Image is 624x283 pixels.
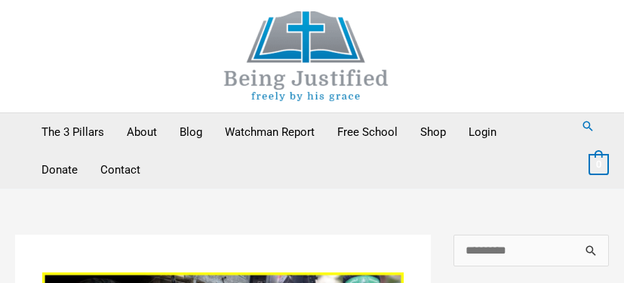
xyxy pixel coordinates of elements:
a: Free School [326,113,409,151]
nav: Primary Site Navigation [30,113,566,189]
a: Donate [30,151,89,189]
a: The 3 Pillars [30,113,115,151]
a: Contact [89,151,152,189]
img: Being Justified [193,11,420,101]
span: 0 [596,158,601,170]
a: Login [457,113,508,151]
a: Blog [168,113,214,151]
a: View Shopping Cart, empty [589,157,609,171]
a: About [115,113,168,151]
a: Search button [581,119,595,133]
a: Watchman Report [214,113,326,151]
a: Shop [409,113,457,151]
